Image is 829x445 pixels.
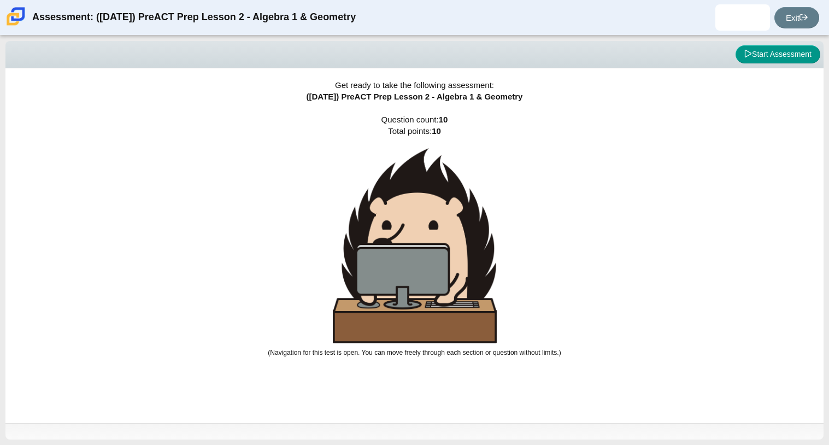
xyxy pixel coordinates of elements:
[268,349,561,356] small: (Navigation for this test is open. You can move freely through each section or question without l...
[4,20,27,30] a: Carmen School of Science & Technology
[432,126,441,136] b: 10
[774,7,819,28] a: Exit
[333,148,497,343] img: hedgehog-behind-computer-large.png
[439,115,448,124] b: 10
[32,4,356,31] div: Assessment: ([DATE]) PreACT Prep Lesson 2 - Algebra 1 & Geometry
[4,5,27,28] img: Carmen School of Science & Technology
[268,115,561,356] span: Question count: Total points:
[307,92,523,101] span: ([DATE]) PreACT Prep Lesson 2 - Algebra 1 & Geometry
[736,45,820,64] button: Start Assessment
[335,80,494,90] span: Get ready to take the following assessment:
[734,9,751,26] img: derek.delmoral.8n5IUe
